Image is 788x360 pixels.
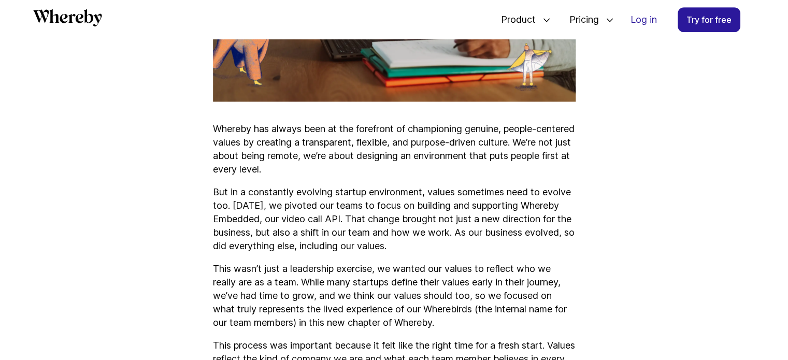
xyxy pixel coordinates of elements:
[559,3,601,37] span: Pricing
[213,122,576,176] p: Whereby has always been at the forefront of championing genuine, people-centered values by creati...
[213,185,576,253] p: But in a constantly evolving startup environment, values sometimes need to evolve too. [DATE], we...
[622,8,665,32] a: Log in
[33,9,102,30] a: Whereby
[678,7,740,32] a: Try for free
[213,262,576,329] p: This wasn’t just a leadership exercise, we wanted our values to reflect who we really are as a te...
[491,3,538,37] span: Product
[33,9,102,26] svg: Whereby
